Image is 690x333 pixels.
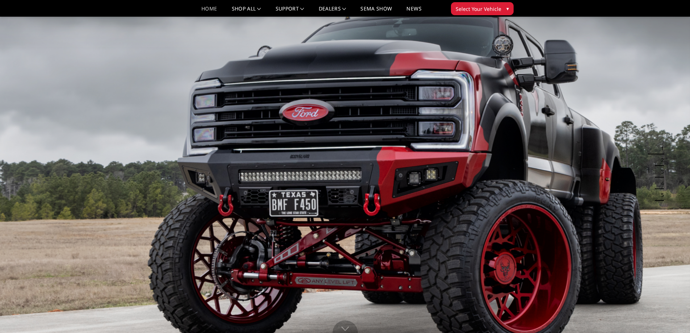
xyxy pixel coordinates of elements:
a: Dealers [319,6,346,17]
button: 3 of 5 [657,166,664,178]
a: News [406,6,421,17]
a: shop all [232,6,261,17]
button: 2 of 5 [657,154,664,166]
a: Click to Down [333,320,358,333]
a: SEMA Show [360,6,392,17]
span: ▾ [506,5,509,12]
a: Home [201,6,217,17]
button: 5 of 5 [657,189,664,201]
button: 4 of 5 [657,178,664,189]
a: Support [276,6,304,17]
span: Select Your Vehicle [456,5,501,13]
button: Select Your Vehicle [451,2,514,15]
button: 1 of 5 [657,143,664,154]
